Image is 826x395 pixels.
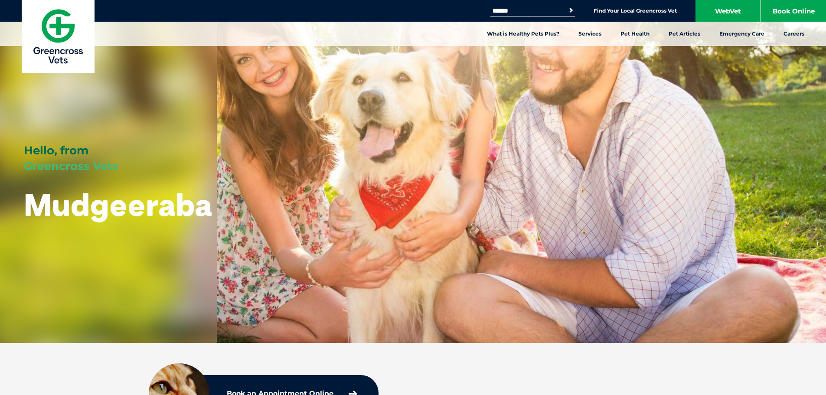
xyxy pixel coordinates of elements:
button: Search [567,6,575,15]
a: Pet Health [611,22,659,46]
span: Hello, from [24,144,88,157]
h1: Mudgeeraba [24,187,212,222]
a: Careers [774,22,814,46]
span: Greencross Vets [24,159,118,173]
a: Services [569,22,611,46]
a: Find Your Local Greencross Vet [594,7,677,14]
a: What is Healthy Pets Plus? [477,22,569,46]
a: Pet Articles [659,22,710,46]
a: Emergency Care [710,22,774,46]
